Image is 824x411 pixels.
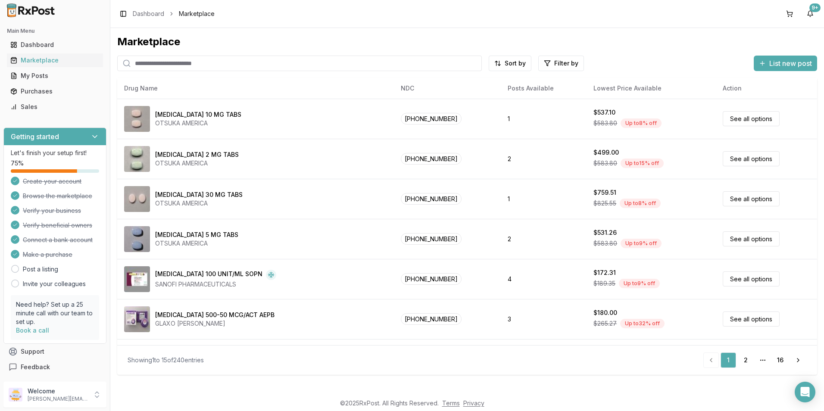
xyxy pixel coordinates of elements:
[3,359,106,375] button: Feedback
[501,339,587,379] td: 2
[501,299,587,339] td: 3
[155,159,239,168] div: OTSUKA AMERICA
[538,56,584,71] button: Filter by
[179,9,215,18] span: Marketplace
[23,192,92,200] span: Browse the marketplace
[16,300,94,326] p: Need help? Set up a 25 minute call with our team to set up.
[401,273,462,285] span: [PHONE_NUMBER]
[621,159,664,168] div: Up to 15 % off
[124,226,150,252] img: Abilify 5 MG TABS
[738,352,753,368] a: 2
[117,35,817,49] div: Marketplace
[11,159,24,168] span: 75 %
[3,69,106,83] button: My Posts
[754,60,817,68] a: List new post
[7,37,103,53] a: Dashboard
[11,131,59,142] h3: Getting started
[593,159,617,168] span: $583.80
[124,106,150,132] img: Abilify 10 MG TABS
[3,84,106,98] button: Purchases
[501,99,587,139] td: 1
[593,268,616,277] div: $172.31
[155,239,238,248] div: OTSUKA AMERICA
[401,313,462,325] span: [PHONE_NUMBER]
[124,146,150,172] img: Abilify 2 MG TABS
[593,199,616,208] span: $825.55
[619,279,660,288] div: Up to 9 % off
[620,199,661,208] div: Up to 8 % off
[9,388,22,402] img: User avatar
[723,191,780,206] a: See all options
[7,99,103,115] a: Sales
[10,103,100,111] div: Sales
[501,78,587,99] th: Posts Available
[10,40,100,49] div: Dashboard
[401,153,462,165] span: [PHONE_NUMBER]
[10,56,100,65] div: Marketplace
[501,179,587,219] td: 1
[621,118,662,128] div: Up to 8 % off
[23,206,81,215] span: Verify your business
[3,3,59,17] img: RxPost Logo
[401,113,462,125] span: [PHONE_NUMBER]
[155,199,243,208] div: OTSUKA AMERICA
[124,186,150,212] img: Abilify 30 MG TABS
[716,78,817,99] th: Action
[155,230,238,239] div: [MEDICAL_DATA] 5 MG TABS
[593,308,617,317] div: $180.00
[593,108,615,117] div: $537.10
[501,219,587,259] td: 2
[501,259,587,299] td: 4
[593,119,617,128] span: $583.80
[554,59,578,68] span: Filter by
[795,382,815,402] div: Open Intercom Messenger
[703,352,807,368] nav: pagination
[723,271,780,286] a: See all options
[769,58,812,68] span: List new post
[587,78,716,99] th: Lowest Price Available
[155,150,239,159] div: [MEDICAL_DATA] 2 MG TABS
[133,9,215,18] nav: breadcrumb
[505,59,526,68] span: Sort by
[7,84,103,99] a: Purchases
[23,221,92,230] span: Verify beneficial owners
[442,399,460,407] a: Terms
[155,190,243,199] div: [MEDICAL_DATA] 30 MG TABS
[3,53,106,67] button: Marketplace
[621,239,662,248] div: Up to 9 % off
[593,239,617,248] span: $583.80
[124,306,150,332] img: Advair Diskus 500-50 MCG/ACT AEPB
[723,151,780,166] a: See all options
[489,56,531,71] button: Sort by
[593,279,615,288] span: $189.35
[117,78,394,99] th: Drug Name
[155,270,262,280] div: [MEDICAL_DATA] 100 UNIT/ML SOPN
[155,119,241,128] div: OTSUKA AMERICA
[23,280,86,288] a: Invite your colleagues
[155,110,241,119] div: [MEDICAL_DATA] 10 MG TABS
[23,236,93,244] span: Connect a bank account
[11,149,99,157] p: Let's finish your setup first!
[501,139,587,179] td: 2
[721,352,736,368] a: 1
[620,319,665,328] div: Up to 32 % off
[7,68,103,84] a: My Posts
[3,344,106,359] button: Support
[723,311,780,327] a: See all options
[803,7,817,21] button: 9+
[593,319,617,328] span: $265.27
[7,53,103,68] a: Marketplace
[133,9,164,18] a: Dashboard
[155,311,275,319] div: [MEDICAL_DATA] 500-50 MCG/ACT AEPB
[16,327,49,334] a: Book a call
[7,28,103,34] h2: Main Menu
[28,395,87,402] p: [PERSON_NAME][EMAIL_ADDRESS][DOMAIN_NAME]
[23,177,81,186] span: Create your account
[593,148,619,157] div: $499.00
[593,228,617,237] div: $531.26
[155,280,276,289] div: SANOFI PHARMACEUTICALS
[21,363,50,371] span: Feedback
[723,231,780,246] a: See all options
[10,72,100,80] div: My Posts
[124,266,150,292] img: Admelog SoloStar 100 UNIT/ML SOPN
